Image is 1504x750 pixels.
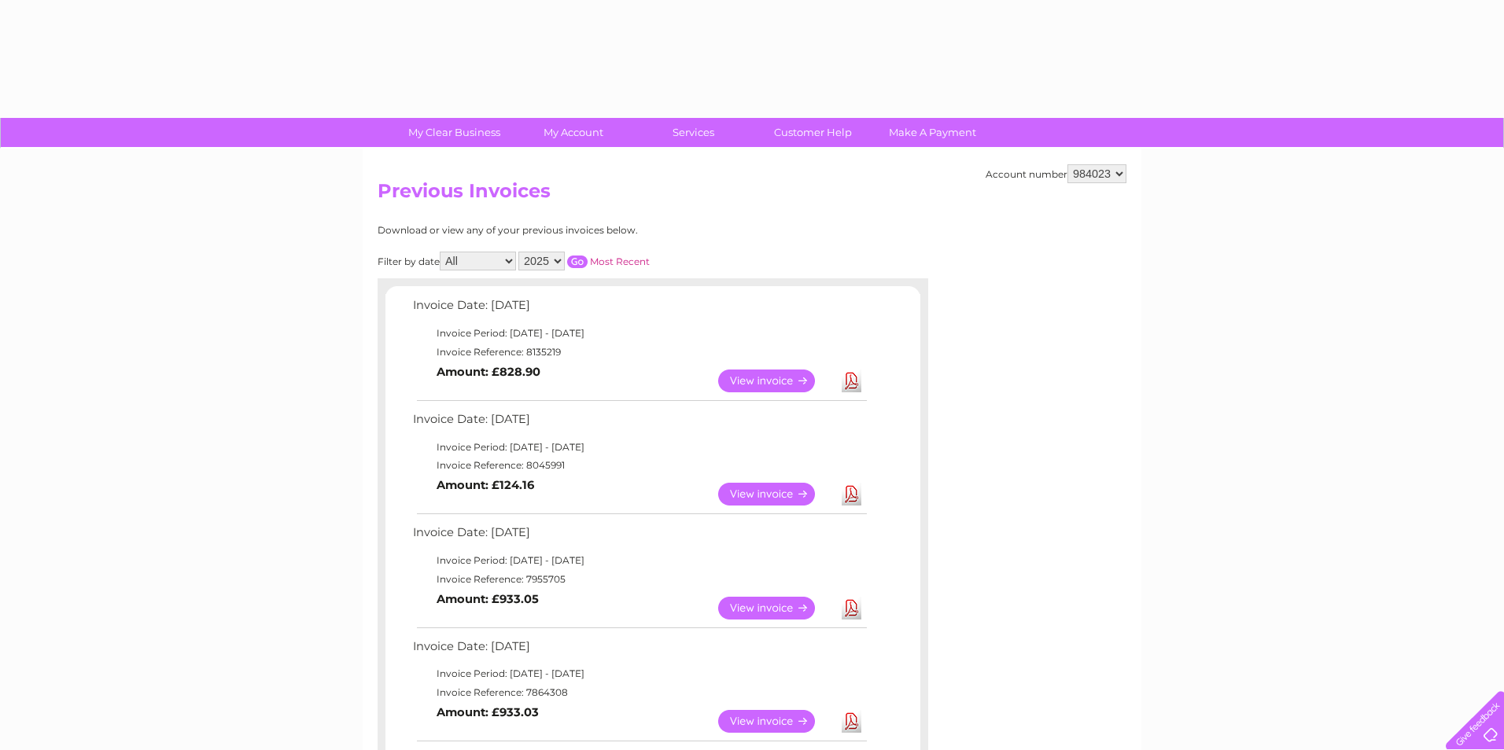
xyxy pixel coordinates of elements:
div: Account number [986,164,1126,183]
td: Invoice Reference: 8135219 [409,343,869,362]
b: Amount: £124.16 [437,478,534,492]
div: Download or view any of your previous invoices below. [378,225,791,236]
td: Invoice Period: [DATE] - [DATE] [409,438,869,457]
h2: Previous Invoices [378,180,1126,210]
a: Download [842,710,861,733]
a: Customer Help [748,118,878,147]
td: Invoice Date: [DATE] [409,636,869,665]
td: Invoice Reference: 7864308 [409,683,869,702]
td: Invoice Period: [DATE] - [DATE] [409,664,869,683]
a: Make A Payment [868,118,997,147]
td: Invoice Reference: 8045991 [409,456,869,475]
b: Amount: £828.90 [437,365,540,379]
div: Filter by date [378,252,791,270]
a: Download [842,597,861,619]
a: View [718,369,834,392]
a: My Account [509,118,639,147]
td: Invoice Date: [DATE] [409,522,869,551]
a: Services [629,118,758,147]
td: Invoice Reference: 7955705 [409,570,869,589]
a: View [718,710,834,733]
td: Invoice Date: [DATE] [409,409,869,438]
b: Amount: £933.03 [437,705,539,719]
b: Amount: £933.05 [437,592,539,606]
a: Most Recent [590,256,650,267]
a: View [718,597,834,619]
td: Invoice Date: [DATE] [409,295,869,324]
a: My Clear Business [389,118,519,147]
a: View [718,483,834,506]
td: Invoice Period: [DATE] - [DATE] [409,551,869,570]
a: Download [842,369,861,392]
a: Download [842,483,861,506]
td: Invoice Period: [DATE] - [DATE] [409,324,869,343]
